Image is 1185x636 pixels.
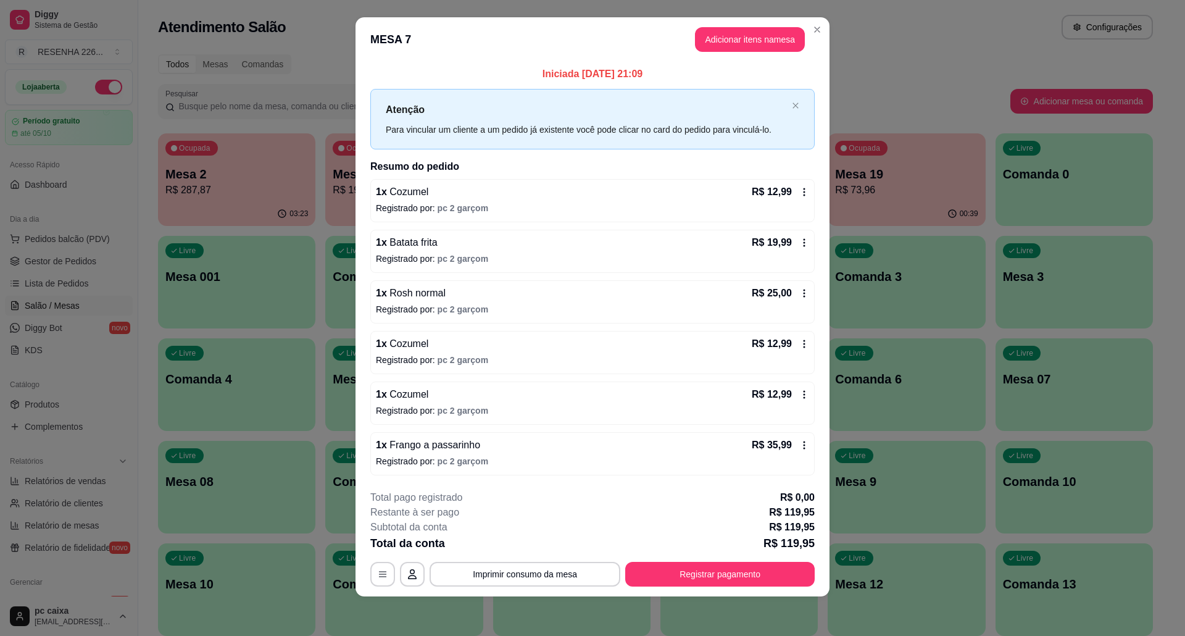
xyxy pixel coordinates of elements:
p: Registrado por: [376,354,809,366]
p: 1 x [376,438,480,453]
p: R$ 119,95 [769,520,815,535]
button: Registrar pagamento [625,562,815,587]
p: R$ 12,99 [752,337,792,351]
span: Rosh normal [387,288,446,298]
p: Atenção [386,102,787,117]
button: Adicionar itens namesa [695,27,805,52]
p: R$ 119,95 [769,505,815,520]
span: pc 2 garçom [438,304,488,314]
span: Cozumel [387,389,429,400]
p: R$ 12,99 [752,387,792,402]
h2: Resumo do pedido [370,159,815,174]
span: Cozumel [387,186,429,197]
p: R$ 19,99 [752,235,792,250]
p: Iniciada [DATE] 21:09 [370,67,815,82]
button: Imprimir consumo da mesa [430,562,620,587]
span: Batata frita [387,237,438,248]
span: Frango a passarinho [387,440,480,450]
p: R$ 119,95 [763,535,815,552]
span: pc 2 garçom [438,203,488,213]
p: Subtotal da conta [370,520,447,535]
p: Total da conta [370,535,445,552]
p: 1 x [376,235,438,250]
p: 1 x [376,185,428,199]
p: Registrado por: [376,303,809,316]
p: R$ 35,99 [752,438,792,453]
span: pc 2 garçom [438,406,488,416]
p: Total pago registrado [370,490,462,505]
p: Registrado por: [376,253,809,265]
p: Registrado por: [376,202,809,214]
p: 1 x [376,286,446,301]
p: 1 x [376,387,428,402]
header: MESA 7 [355,17,829,62]
p: Registrado por: [376,455,809,467]
p: Registrado por: [376,404,809,417]
button: close [792,102,799,110]
span: Cozumel [387,338,429,349]
span: pc 2 garçom [438,355,488,365]
span: pc 2 garçom [438,456,488,466]
button: Close [807,20,827,40]
p: R$ 0,00 [780,490,815,505]
p: 1 x [376,337,428,351]
div: Para vincular um cliente a um pedido já existente você pode clicar no card do pedido para vinculá... [386,123,787,136]
span: close [792,102,799,109]
p: R$ 12,99 [752,185,792,199]
p: R$ 25,00 [752,286,792,301]
span: pc 2 garçom [438,254,488,264]
p: Restante à ser pago [370,505,459,520]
